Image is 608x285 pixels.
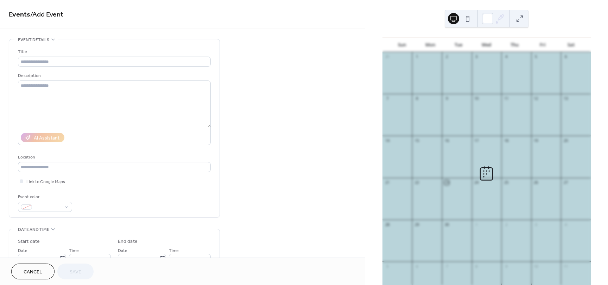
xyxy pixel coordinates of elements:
div: 24 [474,180,479,185]
button: Cancel [11,264,55,279]
div: Sun [388,38,416,52]
div: 29 [414,222,419,227]
div: Tue [444,38,473,52]
div: 12 [533,96,539,101]
div: 8 [474,264,479,269]
span: Event details [18,36,49,44]
div: Thu [501,38,529,52]
span: Time [69,247,79,254]
div: Title [18,48,209,56]
div: 27 [563,180,568,185]
div: 6 [414,264,419,269]
div: 3 [533,222,539,227]
div: 11 [503,96,509,101]
span: Time [169,247,179,254]
div: Fri [529,38,557,52]
div: End date [118,238,138,245]
div: 2 [503,222,509,227]
div: 26 [533,180,539,185]
div: 21 [385,180,390,185]
div: 1 [474,222,479,227]
div: Mon [416,38,444,52]
div: 9 [444,96,449,101]
div: 14 [385,138,390,143]
div: 7 [385,96,390,101]
div: Description [18,72,209,79]
div: 5 [385,264,390,269]
div: 6 [563,54,568,59]
div: Start date [18,238,40,245]
div: 30 [444,222,449,227]
div: 18 [503,138,509,143]
span: Date [18,247,27,254]
div: 7 [444,264,449,269]
div: 17 [474,138,479,143]
div: 20 [563,138,568,143]
div: 15 [414,138,419,143]
span: Cancel [24,268,42,276]
div: 23 [444,180,449,185]
div: 22 [414,180,419,185]
div: Event color [18,193,71,201]
div: 11 [563,264,568,269]
div: 2 [444,54,449,59]
div: 25 [503,180,509,185]
div: 4 [503,54,509,59]
div: 8 [414,96,419,101]
span: Link to Google Maps [26,178,65,186]
div: 10 [474,96,479,101]
div: 5 [533,54,539,59]
div: Wed [473,38,501,52]
div: 10 [533,264,539,269]
div: 19 [533,138,539,143]
div: Location [18,154,209,161]
div: 4 [563,222,568,227]
div: 16 [444,138,449,143]
div: 3 [474,54,479,59]
div: 31 [385,54,390,59]
div: 1 [414,54,419,59]
span: / Add Event [30,8,63,21]
span: Date and time [18,226,49,233]
div: 28 [385,222,390,227]
div: Sat [557,38,585,52]
div: 9 [503,264,509,269]
span: Date [118,247,127,254]
a: Events [9,8,30,21]
div: 13 [563,96,568,101]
